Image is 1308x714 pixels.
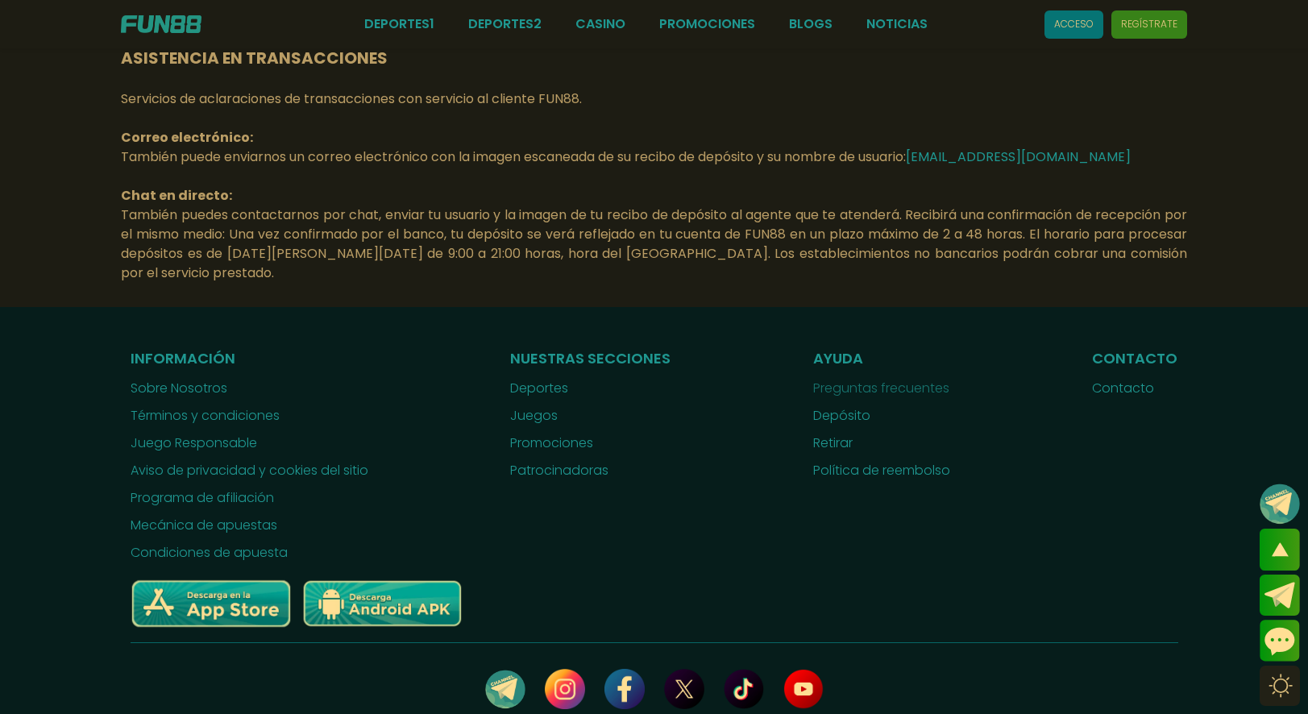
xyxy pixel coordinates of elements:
a: Deportes2 [468,15,542,34]
p: Información [131,347,368,369]
a: Patrocinadoras [510,461,671,480]
a: Mecánica de apuestas [131,516,368,535]
a: Sobre Nosotros [131,379,368,398]
span: También puede enviarnos un correo electrónico con la imagen escaneada de su recibo de depósito y ... [121,147,1137,166]
p: Contacto [1092,347,1177,369]
span: ASISTENCIA EN TRANSACCIONES [121,47,388,69]
img: App Store [131,579,292,629]
a: Aviso de privacidad y cookies del sitio [131,461,368,480]
p: Nuestras Secciones [510,347,671,369]
p: Acceso [1054,17,1094,31]
a: Condiciones de apuesta [131,543,368,562]
a: Política de reembolso [813,461,950,480]
a: Deportes [510,379,671,398]
a: Retirar [813,434,950,453]
a: Juego Responsable [131,434,368,453]
a: Programa de afiliación [131,488,368,508]
span: [PERSON_NAME][DATE] de 9:00 a 21:00 horas, hora del [GEOGRAPHIC_DATA]. Los establecimientos no ba... [121,244,1187,282]
div: Switch theme [1260,666,1300,706]
a: Preguntas frecuentes [813,379,950,398]
a: CASINO [575,15,625,34]
a: Deportes1 [364,15,434,34]
strong: Chat en directo: [121,186,232,205]
button: Juegos [510,406,558,425]
button: scroll up [1260,529,1300,571]
a: BLOGS [789,15,833,34]
a: NOTICIAS [866,15,928,34]
img: Company Logo [121,15,201,33]
a: Promociones [659,15,755,34]
a: Depósito [813,406,950,425]
button: Join telegram [1260,575,1300,616]
span: También puedes contactarnos por chat, enviar tu usuario y la imagen de tu recibo de depósito al a... [121,205,1187,263]
a: Términos y condiciones [131,406,368,425]
a: Contacto [1092,379,1177,398]
p: Ayuda [813,347,950,369]
strong: Correo electrónico: [121,128,253,147]
button: Contact customer service [1260,620,1300,662]
button: Join telegram channel [1260,483,1300,525]
a: Promociones [510,434,671,453]
img: Play Store [301,579,463,629]
a: [EMAIL_ADDRESS][DOMAIN_NAME] [906,147,1131,166]
span: Servicios de aclaraciones de transacciones con servicio al cliente FUN88. [121,89,582,108]
p: Regístrate [1121,17,1177,31]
